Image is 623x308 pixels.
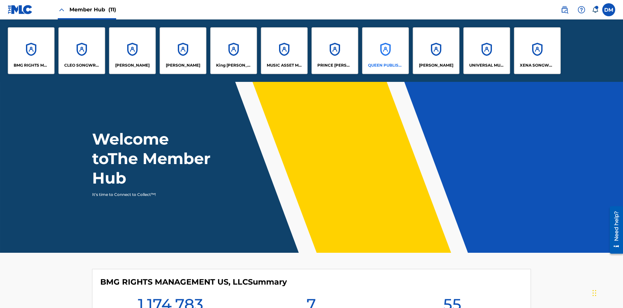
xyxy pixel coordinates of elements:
[108,6,116,13] span: (11)
[92,129,214,188] h1: Welcome to The Member Hub
[58,6,66,14] img: Close
[64,62,100,68] p: CLEO SONGWRITER
[210,27,257,74] a: AccountsKing [PERSON_NAME]
[69,6,116,13] span: Member Hub
[166,62,200,68] p: EYAMA MCSINGER
[311,27,358,74] a: AccountsPRINCE [PERSON_NAME]
[592,283,596,303] div: Drag
[160,27,206,74] a: Accounts[PERSON_NAME]
[368,62,403,68] p: QUEEN PUBLISHA
[469,62,505,68] p: UNIVERSAL MUSIC PUB GROUP
[8,5,33,14] img: MLC Logo
[520,62,555,68] p: XENA SONGWRITER
[8,27,55,74] a: AccountsBMG RIGHTS MANAGEMENT US, LLC
[109,27,156,74] a: Accounts[PERSON_NAME]
[216,62,251,68] p: King McTesterson
[578,6,585,14] img: help
[463,27,510,74] a: AccountsUNIVERSAL MUSIC PUB GROUP
[591,277,623,308] iframe: Chat Widget
[514,27,561,74] a: AccountsXENA SONGWRITER
[592,6,598,13] div: Notifications
[92,192,205,198] p: It's time to Connect to Collect™!
[605,204,623,257] iframe: Resource Center
[58,27,105,74] a: AccountsCLEO SONGWRITER
[602,3,615,16] div: User Menu
[558,3,571,16] a: Public Search
[362,27,409,74] a: AccountsQUEEN PUBLISHA
[100,277,287,287] h4: BMG RIGHTS MANAGEMENT US, LLC
[267,62,302,68] p: MUSIC ASSET MANAGEMENT (MAM)
[261,27,308,74] a: AccountsMUSIC ASSET MANAGEMENT (MAM)
[575,3,588,16] div: Help
[561,6,568,14] img: search
[317,62,353,68] p: PRINCE MCTESTERSON
[413,27,459,74] a: Accounts[PERSON_NAME]
[14,62,49,68] p: BMG RIGHTS MANAGEMENT US, LLC
[115,62,150,68] p: ELVIS COSTELLO
[419,62,453,68] p: RONALD MCTESTERSON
